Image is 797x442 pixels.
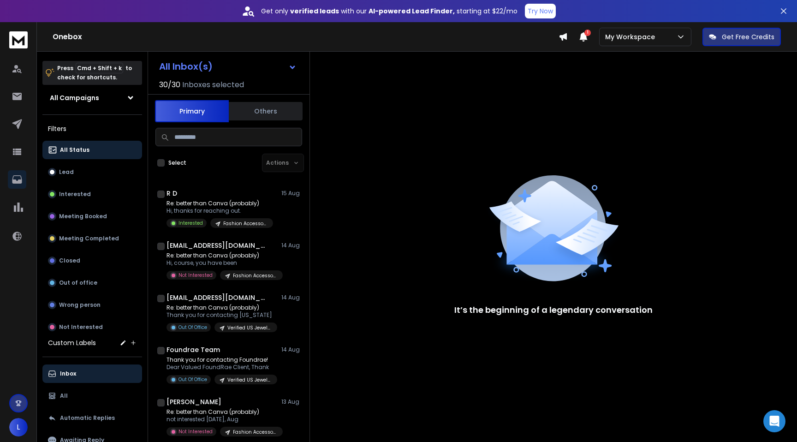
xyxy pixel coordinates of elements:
[167,397,221,406] h1: [PERSON_NAME]
[152,57,304,76] button: All Inbox(s)
[9,418,28,436] button: L
[59,213,107,220] p: Meeting Booked
[233,272,277,279] p: Fashion Accessories [GEOGRAPHIC_DATA]
[57,64,132,82] p: Press to check for shortcuts.
[155,100,229,122] button: Primary
[584,30,591,36] span: 1
[59,235,119,242] p: Meeting Completed
[223,220,268,227] p: Fashion Accessories [GEOGRAPHIC_DATA]
[281,398,302,406] p: 13 Aug
[42,364,142,383] button: Inbox
[178,324,207,331] p: Out Of Office
[281,190,302,197] p: 15 Aug
[42,318,142,336] button: Not Interested
[42,185,142,203] button: Interested
[167,293,268,302] h1: [EMAIL_ADDRESS][DOMAIN_NAME]
[167,304,277,311] p: Re: better than Canva (probably)
[9,31,28,48] img: logo
[167,259,277,267] p: Hi, course, you have been
[525,4,556,18] button: Try Now
[178,376,207,383] p: Out Of Office
[167,364,277,371] p: Dear Valued FoundRae Client, Thank
[76,63,123,73] span: Cmd + Shift + k
[167,408,277,416] p: Re: better than Canva (probably)
[167,200,273,207] p: Re: better than Canva (probably)
[60,146,89,154] p: All Status
[178,272,213,279] p: Not Interested
[281,346,302,353] p: 14 Aug
[167,311,277,319] p: Thank you for contacting [US_STATE]
[281,294,302,301] p: 14 Aug
[42,141,142,159] button: All Status
[59,301,101,309] p: Wrong person
[59,279,97,287] p: Out of office
[60,370,76,377] p: Inbox
[722,32,774,42] p: Get Free Credits
[48,338,96,347] h3: Custom Labels
[53,31,559,42] h1: Onebox
[60,414,115,422] p: Automatic Replies
[42,274,142,292] button: Out of office
[50,93,99,102] h1: All Campaigns
[159,62,213,71] h1: All Inbox(s)
[42,229,142,248] button: Meeting Completed
[227,376,272,383] p: Verified US Jewelry Targetron Large
[167,207,273,215] p: Hi, thanks for reaching out.
[167,356,277,364] p: Thank you for contacting Foundrae!
[167,416,277,423] p: not interested [DATE], Aug
[528,6,553,16] p: Try Now
[178,220,203,227] p: Interested
[42,296,142,314] button: Wrong person
[290,6,339,16] strong: verified leads
[59,191,91,198] p: Interested
[227,324,272,331] p: Verified US Jewelry Targetron Large
[167,345,220,354] h1: Foundrae Team
[42,409,142,427] button: Automatic Replies
[233,429,277,436] p: Fashion Accessories [GEOGRAPHIC_DATA]
[167,241,268,250] h1: [EMAIL_ADDRESS][DOMAIN_NAME]
[59,168,74,176] p: Lead
[167,252,277,259] p: Re: better than Canva (probably)
[261,6,517,16] p: Get only with our starting at $22/mo
[454,304,653,317] p: It’s the beginning of a legendary conversation
[763,410,785,432] div: Open Intercom Messenger
[178,428,213,435] p: Not Interested
[42,251,142,270] button: Closed
[605,32,659,42] p: My Workspace
[42,122,142,135] h3: Filters
[159,79,180,90] span: 30 / 30
[59,257,80,264] p: Closed
[42,207,142,226] button: Meeting Booked
[59,323,103,331] p: Not Interested
[168,159,186,167] label: Select
[42,163,142,181] button: Lead
[281,242,302,249] p: 14 Aug
[182,79,244,90] h3: Inboxes selected
[167,189,177,198] h1: R D
[369,6,455,16] strong: AI-powered Lead Finder,
[60,392,68,400] p: All
[702,28,781,46] button: Get Free Credits
[229,101,303,121] button: Others
[42,387,142,405] button: All
[42,89,142,107] button: All Campaigns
